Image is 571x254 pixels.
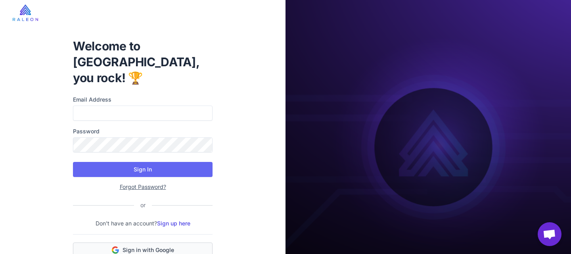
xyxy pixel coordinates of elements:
h1: Welcome to [GEOGRAPHIC_DATA], you rock! 🏆 [73,38,213,86]
label: Email Address [73,95,213,104]
div: Open chat [538,222,561,246]
label: Password [73,127,213,136]
p: Don't have an account? [73,219,213,228]
a: Sign up here [157,220,190,227]
button: Sign In [73,162,213,177]
a: Forgot Password? [120,183,166,190]
span: Sign in with Google [123,246,174,254]
img: raleon-logo-whitebg.9aac0268.jpg [13,4,38,21]
div: or [134,201,152,210]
